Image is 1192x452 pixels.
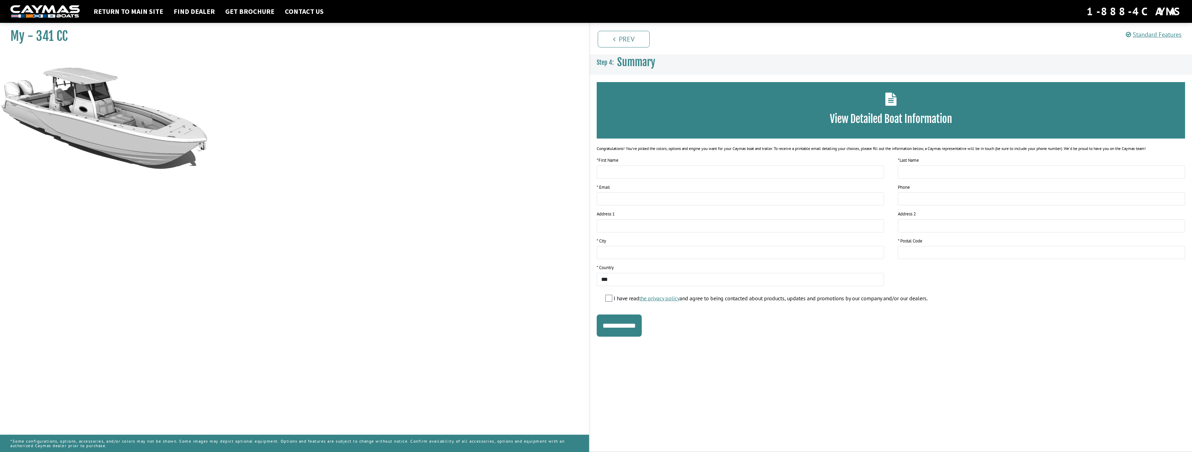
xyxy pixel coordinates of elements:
div: Congratulations! You’ve picked the colors, options and engine you want for your Caymas boat and t... [597,145,1185,152]
label: * Email [597,184,610,191]
label: Phone [898,184,910,191]
label: * Postal Code [898,238,922,245]
label: First Name [597,157,619,164]
a: Contact Us [281,7,327,16]
label: * Country [597,264,614,271]
a: Standard Features [1126,30,1182,38]
a: Get Brochure [222,7,278,16]
label: * City [597,238,606,245]
h1: My - 341 CC [10,28,572,44]
a: Find Dealer [170,7,218,16]
p: *Some configurations, options, accessories, and/or colors may not be shown. Some images may depic... [10,435,579,451]
span: Summary [617,56,655,69]
a: the privacy policy [639,295,680,302]
ul: Pagination [596,30,1192,47]
a: Prev [598,31,650,47]
label: I have read and agree to being contacted about products, updates and promotions by our company an... [614,295,962,303]
a: Return to main site [90,7,167,16]
label: Address 2 [898,211,916,218]
label: Address 1 [597,211,615,218]
label: Last Name [898,157,919,164]
div: 1-888-4CAYMAS [1087,4,1182,19]
img: white-logo-c9c8dbefe5ff5ceceb0f0178aa75bf4bb51f6bca0971e226c86eb53dfe498488.png [10,5,80,18]
h3: View Detailed Boat Information [607,113,1175,125]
